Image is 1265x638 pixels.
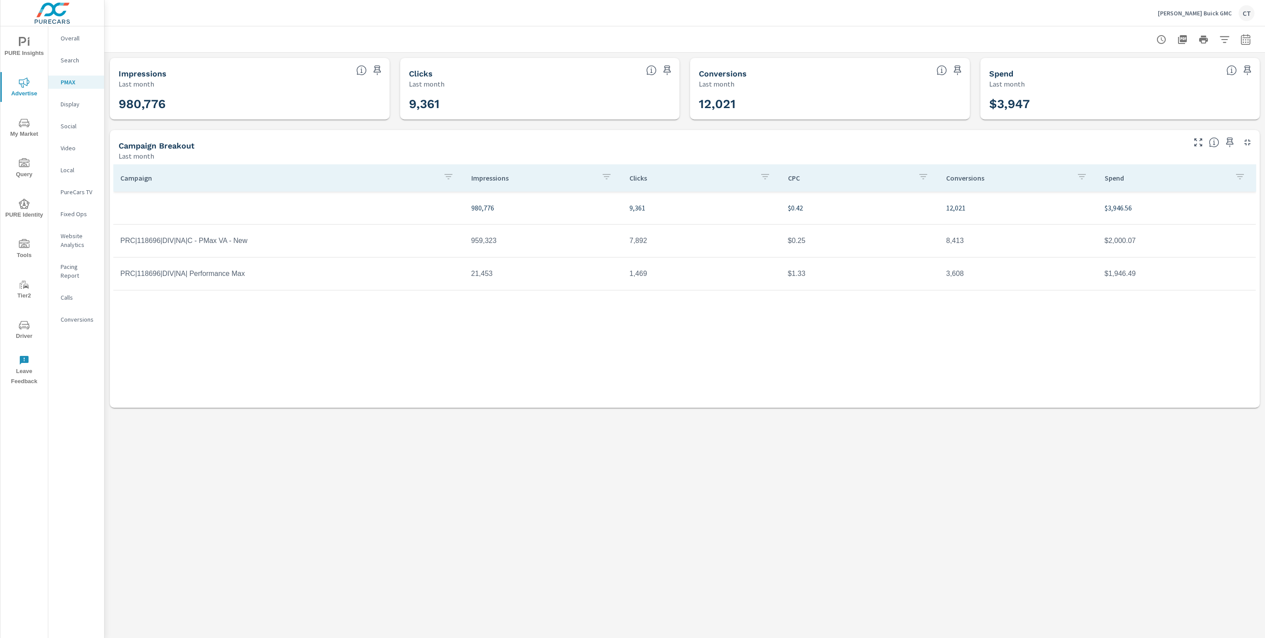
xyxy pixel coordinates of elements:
span: Total Conversions include Actions, Leads and Unmapped. [936,65,947,76]
td: 8,413 [939,230,1098,252]
p: Fixed Ops [61,210,97,218]
p: Social [61,122,97,130]
p: Clicks [629,174,753,182]
span: The number of times an ad was shown on your behalf. [356,65,367,76]
h5: Conversions [699,69,747,78]
p: Campaign [120,174,436,182]
span: Advertise [3,77,45,99]
div: Website Analytics [48,229,104,251]
p: Last month [989,79,1025,89]
p: Last month [119,79,154,89]
div: Display [48,98,104,111]
p: Last month [409,79,445,89]
p: $3,946.56 [1105,203,1249,213]
td: 1,469 [622,263,781,285]
div: PMAX [48,76,104,89]
p: Last month [699,79,734,89]
h5: Clicks [409,69,433,78]
span: This is a summary of PMAX performance results by campaign. Each column can be sorted. [1209,137,1219,148]
p: $0.42 [788,203,932,213]
td: PRC|118696|DIV|NA|C - PMax VA - New [113,230,464,252]
span: Query [3,158,45,180]
span: The amount of money spent on advertising during the period. [1226,65,1237,76]
div: Conversions [48,313,104,326]
button: Apply Filters [1216,31,1233,48]
span: PURE Identity [3,199,45,220]
h5: Impressions [119,69,166,78]
h5: Campaign Breakout [119,141,195,150]
h5: Spend [989,69,1013,78]
p: Overall [61,34,97,43]
td: $2,000.07 [1098,230,1256,252]
p: PureCars TV [61,188,97,196]
span: The number of times an ad was clicked by a consumer. [646,65,657,76]
td: 3,608 [939,263,1098,285]
span: Tier2 [3,279,45,301]
button: "Export Report to PDF" [1174,31,1191,48]
p: Display [61,100,97,109]
td: PRC|118696|DIV|NA| Performance Max [113,263,464,285]
div: Calls [48,291,104,304]
div: Fixed Ops [48,207,104,221]
p: Last month [119,151,154,161]
span: My Market [3,118,45,139]
p: Calls [61,293,97,302]
div: CT [1239,5,1254,21]
div: Overall [48,32,104,45]
div: Local [48,163,104,177]
td: $0.25 [781,230,940,252]
td: $1,946.49 [1098,263,1256,285]
p: PMAX [61,78,97,87]
p: 9,361 [629,203,774,213]
div: Pacing Report [48,260,104,282]
span: Save this to your personalized report [1223,135,1237,149]
span: Driver [3,320,45,341]
button: Make Fullscreen [1191,135,1205,149]
p: Impressions [471,174,595,182]
span: Save this to your personalized report [1240,63,1254,77]
button: Minimize Widget [1240,135,1254,149]
span: Save this to your personalized report [370,63,384,77]
p: Spend [1105,174,1228,182]
span: Leave Feedback [3,355,45,387]
span: Save this to your personalized report [660,63,674,77]
div: nav menu [0,26,48,390]
p: 12,021 [946,203,1091,213]
td: 959,323 [464,230,623,252]
span: Save this to your personalized report [951,63,965,77]
p: 980,776 [471,203,616,213]
div: Search [48,54,104,67]
h3: 980,776 [119,97,381,112]
span: PURE Insights [3,37,45,58]
button: Select Date Range [1237,31,1254,48]
p: Local [61,166,97,174]
h3: 9,361 [409,97,671,112]
span: Tools [3,239,45,261]
p: Pacing Report [61,262,97,280]
p: Website Analytics [61,232,97,249]
div: Social [48,120,104,133]
p: Conversions [946,174,1070,182]
p: Search [61,56,97,65]
td: 21,453 [464,263,623,285]
button: Print Report [1195,31,1212,48]
p: Conversions [61,315,97,324]
h3: 12,021 [699,97,961,112]
h3: $3,947 [989,97,1251,112]
td: $1.33 [781,263,940,285]
div: PureCars TV [48,185,104,199]
p: [PERSON_NAME] Buick GMC [1158,9,1232,17]
p: Video [61,144,97,152]
div: Video [48,141,104,155]
td: 7,892 [622,230,781,252]
p: CPC [788,174,911,182]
